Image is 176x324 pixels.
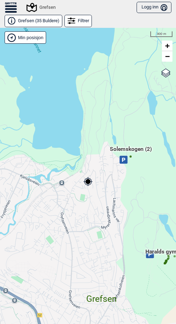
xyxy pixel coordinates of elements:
a: Grefsen (35 Buldere) [5,15,62,27]
div: 300 m [150,31,172,37]
div: Grefsen [99,286,103,290]
span: Grefsen ( 35 Buldere ) [18,18,59,24]
a: Zoom in [162,41,172,51]
div: Haralds gym (31) [164,257,169,261]
a: Zoom out [162,51,172,62]
a: Layers [159,65,172,81]
span: − [165,52,170,61]
span: + [165,41,170,50]
button: Logg inn [137,2,171,13]
div: Vis min posisjon [5,31,46,44]
span: Solemskogen (2) [110,145,152,159]
div: Solemskogen (2) [128,154,133,159]
div: Grefsen [27,3,56,12]
div: Filtrer [64,15,92,27]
